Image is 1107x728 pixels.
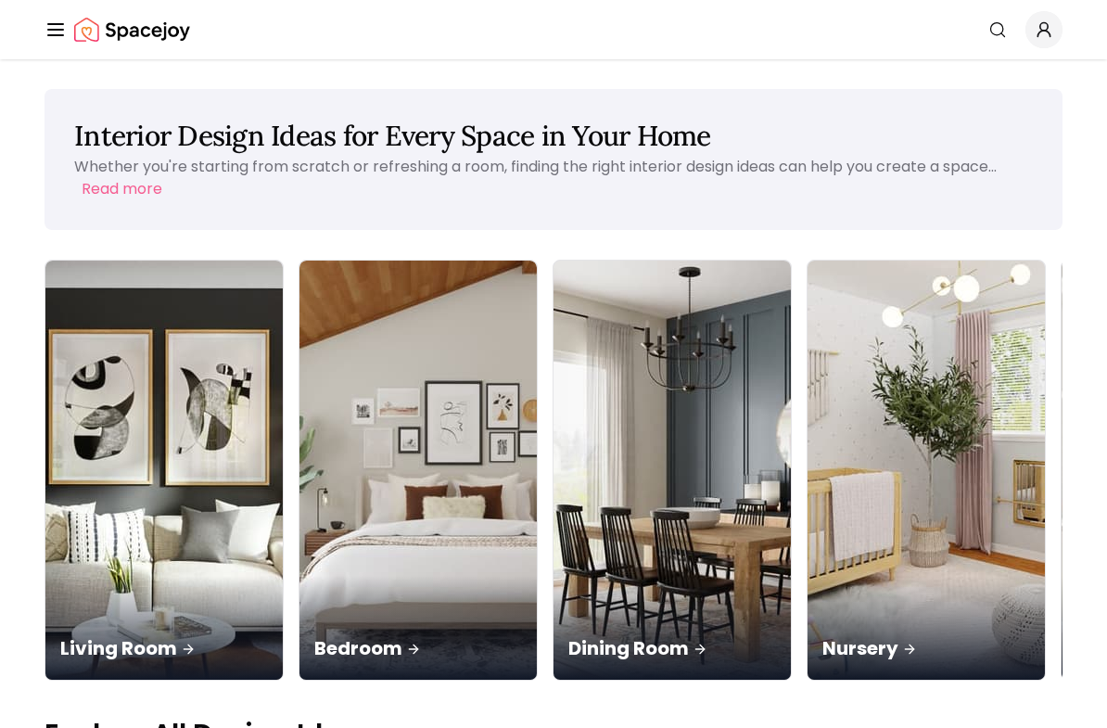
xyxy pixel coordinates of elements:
img: Spacejoy Logo [74,11,190,48]
button: Read more [82,178,162,200]
img: Dining Room [553,261,791,680]
a: Living RoomLiving Room [45,260,284,681]
p: Nursery [822,635,1030,661]
a: Dining RoomDining Room [553,260,792,681]
img: Living Room [45,261,283,680]
a: Spacejoy [74,11,190,48]
h1: Interior Design Ideas for Every Space in Your Home [74,119,1033,152]
img: Bedroom [299,261,537,680]
p: Whether you're starting from scratch or refreshing a room, finding the right interior design idea... [74,156,997,177]
img: Nursery [808,261,1045,680]
a: NurseryNursery [807,260,1046,681]
a: BedroomBedroom [299,260,538,681]
p: Bedroom [314,635,522,661]
p: Living Room [60,635,268,661]
p: Dining Room [568,635,776,661]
